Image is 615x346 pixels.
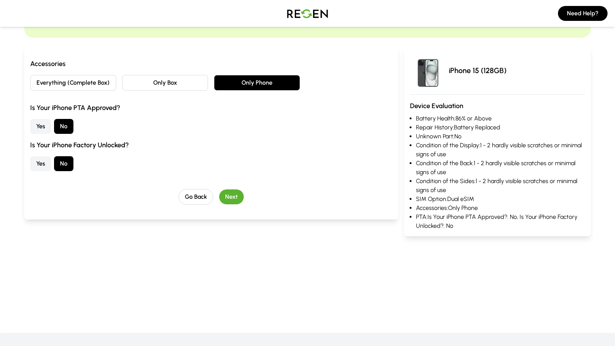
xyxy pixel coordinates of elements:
button: Only Phone [214,75,300,91]
li: Condition of the Back: 1 - 2 hardly visible scratches or minimal signs of use [416,159,585,177]
button: Go Back [179,189,213,205]
img: iPhone 15 [410,53,446,88]
li: SIM Option: Dual eSIM [416,195,585,204]
button: Yes [30,156,51,171]
h3: Is Your iPhone PTA Approved? [30,103,392,113]
li: Repair History: Battery Replaced [416,123,585,132]
p: iPhone 15 (128GB) [449,65,507,76]
button: Yes [30,119,51,134]
li: Unknown Part: No [416,132,585,141]
li: Accessories: Only Phone [416,204,585,213]
button: Need Help? [558,6,608,21]
button: Everything (Complete Box) [30,75,116,91]
li: Condition of the Display: 1 - 2 hardly visible scratches or minimal signs of use [416,141,585,159]
li: PTA: Is Your iPhone PTA Approved?: No, Is Your iPhone Factory Unlocked?: No [416,213,585,230]
button: No [54,119,73,134]
h3: Is Your iPhone Factory Unlocked? [30,140,392,150]
button: Only Box [122,75,208,91]
button: No [54,156,73,171]
h3: Accessories [30,59,392,69]
h3: Device Evaluation [410,101,585,111]
button: Next [219,189,244,204]
img: Logo [281,3,334,24]
li: Battery Health: 86% or Above [416,114,585,123]
li: Condition of the Sides: 1 - 2 hardly visible scratches or minimal signs of use [416,177,585,195]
